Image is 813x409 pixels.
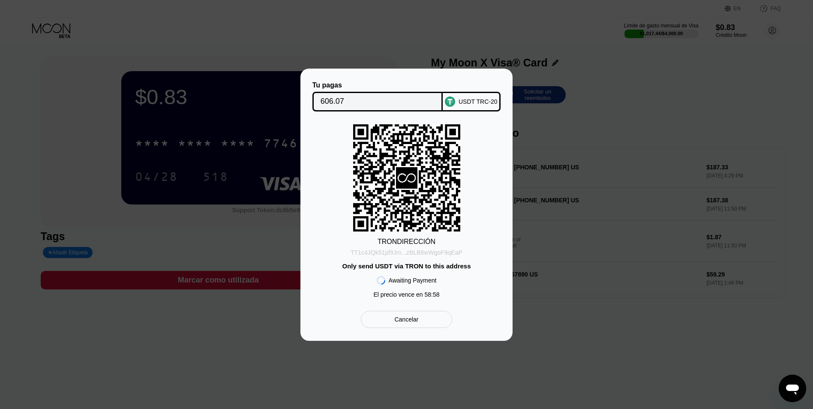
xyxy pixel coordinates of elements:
div: TRON DIRECCIÓN [378,238,435,246]
div: TT1c4JQk51pf9Jm...zBLB6wWgoF9qEaP [351,249,462,256]
iframe: Botón para iniciar la ventana de mensajería [779,375,806,402]
div: USDT TRC-20 [459,98,498,105]
div: Tu pagas [312,81,443,89]
div: Awaiting Payment [389,277,437,284]
div: Cancelar [361,311,452,328]
div: TT1c4JQk51pf9Jm...zBLB6wWgoF9qEaP [351,246,462,256]
div: El precio vence en [373,291,439,298]
span: 58 : 58 [425,291,440,298]
div: Tu pagasUSDT TRC-20 [313,81,500,111]
div: Only send USDT via TRON to this address [342,262,471,270]
div: Cancelar [394,316,418,323]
